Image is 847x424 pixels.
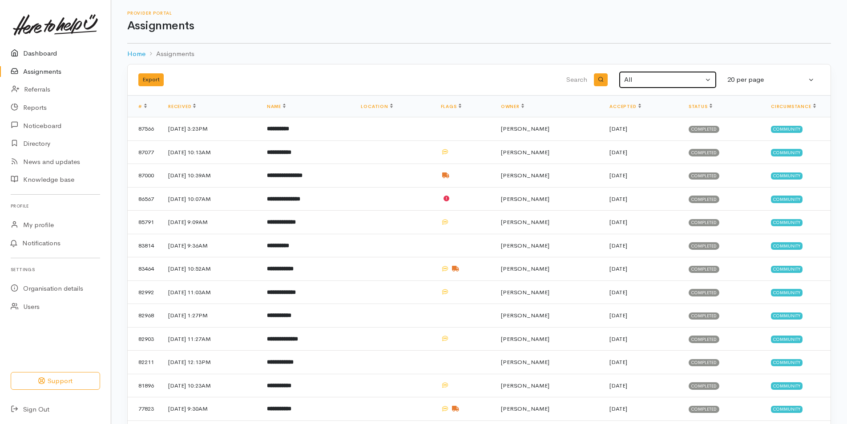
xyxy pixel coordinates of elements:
time: [DATE] [609,382,627,389]
span: [PERSON_NAME] [501,148,549,156]
time: [DATE] [609,335,627,343]
span: Community [771,359,803,366]
div: All [624,75,703,85]
span: Completed [689,242,719,249]
span: Completed [689,382,719,389]
span: Community [771,266,803,273]
time: [DATE] [609,265,627,272]
span: Community [771,336,803,343]
span: Completed [689,336,719,343]
span: Completed [689,289,719,296]
td: [DATE] 10:39AM [161,164,260,188]
td: [DATE] 12:13PM [161,351,260,374]
span: [PERSON_NAME] [501,172,549,179]
span: Completed [689,266,719,273]
span: [PERSON_NAME] [501,242,549,249]
span: Community [771,196,803,203]
td: 82211 [128,351,161,374]
span: Completed [689,196,719,203]
span: [PERSON_NAME] [501,218,549,226]
td: [DATE] 9:09AM [161,211,260,234]
a: Flags [441,104,461,109]
h6: Profile [11,200,100,212]
span: Completed [689,219,719,226]
time: [DATE] [609,358,627,366]
td: 81896 [128,374,161,397]
td: 83464 [128,257,161,281]
td: [DATE] 9:30AM [161,397,260,421]
td: 85791 [128,211,161,234]
td: 82903 [128,327,161,351]
time: [DATE] [609,312,627,319]
time: [DATE] [609,195,627,203]
span: [PERSON_NAME] [501,195,549,203]
td: 82968 [128,304,161,328]
span: Community [771,149,803,156]
td: [DATE] 1:27PM [161,304,260,328]
td: [DATE] 9:36AM [161,234,260,257]
a: Received [168,104,196,109]
td: [DATE] 10:07AM [161,187,260,211]
span: Completed [689,406,719,413]
span: Community [771,382,803,389]
span: [PERSON_NAME] [501,288,549,296]
li: Assignments [145,49,194,59]
time: [DATE] [609,242,627,249]
a: Status [689,104,712,109]
span: Completed [689,149,719,156]
span: Community [771,126,803,133]
a: Circumstance [771,104,816,109]
span: [PERSON_NAME] [501,382,549,389]
time: [DATE] [609,125,627,132]
h6: Provider Portal [127,11,831,16]
td: 86567 [128,187,161,211]
td: [DATE] 10:23AM [161,374,260,397]
a: Location [361,104,392,109]
td: 87000 [128,164,161,188]
td: 87077 [128,140,161,164]
time: [DATE] [609,405,627,412]
a: Accepted [609,104,641,109]
span: Community [771,219,803,226]
span: Community [771,289,803,296]
td: 87566 [128,117,161,141]
a: Owner [501,104,524,109]
nav: breadcrumb [127,44,831,64]
input: Search [379,69,589,91]
button: Support [11,372,100,390]
td: 83814 [128,234,161,257]
span: Completed [689,172,719,180]
h6: Settings [11,264,100,276]
div: 20 per page [727,75,807,85]
span: [PERSON_NAME] [501,358,549,366]
td: [DATE] 11:03AM [161,280,260,304]
a: Name [267,104,286,109]
span: [PERSON_NAME] [501,335,549,343]
td: 82992 [128,280,161,304]
span: Completed [689,126,719,133]
time: [DATE] [609,218,627,226]
span: Completed [689,359,719,366]
span: Community [771,242,803,249]
a: # [138,104,147,109]
td: [DATE] 11:27AM [161,327,260,351]
span: Community [771,406,803,413]
time: [DATE] [609,288,627,296]
td: [DATE] 10:52AM [161,257,260,281]
time: [DATE] [609,148,627,156]
a: Home [127,49,145,59]
time: [DATE] [609,172,627,179]
span: Completed [689,312,719,320]
h1: Assignments [127,20,831,32]
span: Community [771,312,803,320]
span: [PERSON_NAME] [501,125,549,132]
span: [PERSON_NAME] [501,405,549,412]
span: [PERSON_NAME] [501,312,549,319]
button: 20 per page [722,71,820,88]
span: Community [771,172,803,180]
td: [DATE] 10:13AM [161,140,260,164]
td: [DATE] 3:23PM [161,117,260,141]
button: Export [138,73,164,86]
td: 77823 [128,397,161,421]
button: All [619,71,717,88]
